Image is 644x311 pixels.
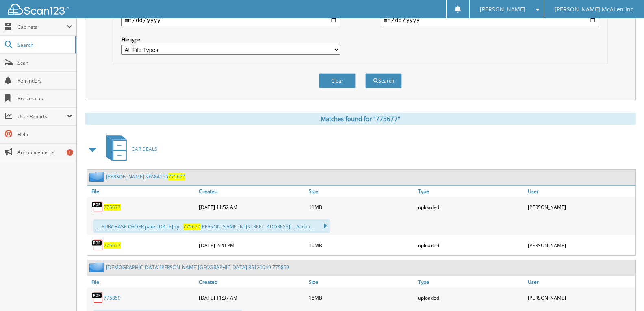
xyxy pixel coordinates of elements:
div: ... PURCHASE ORDER pate_[DATE] sy__ [PERSON_NAME] ivi [STREET_ADDRESS] ... Accou... [93,219,330,233]
div: [PERSON_NAME] [526,289,635,306]
span: [PERSON_NAME] McAllen Inc [555,7,633,12]
a: User [526,276,635,287]
a: Size [307,276,416,287]
div: 11MB [307,199,416,215]
span: User Reports [17,113,67,120]
div: uploaded [416,237,526,253]
a: Size [307,186,416,197]
a: Type [416,186,526,197]
a: User [526,186,635,197]
input: end [381,13,599,26]
span: Cabinets [17,24,67,30]
div: [DATE] 11:37 AM [197,289,307,306]
a: Type [416,276,526,287]
img: folder2.png [89,172,106,182]
div: [DATE] 2:20 PM [197,237,307,253]
img: PDF.png [91,201,104,213]
a: Created [197,276,307,287]
input: start [121,13,340,26]
button: Clear [319,73,356,88]
a: 775677 [104,204,121,211]
span: Scan [17,59,72,66]
img: scan123-logo-white.svg [8,4,69,15]
span: Bookmarks [17,95,72,102]
span: CAR DEALS [132,146,157,152]
span: Announcements [17,149,72,156]
a: File [87,186,197,197]
div: [PERSON_NAME] [526,199,635,215]
div: uploaded [416,289,526,306]
span: [PERSON_NAME] [480,7,525,12]
span: Help [17,131,72,138]
button: Search [365,73,402,88]
a: File [87,276,197,287]
img: folder2.png [89,262,106,272]
img: PDF.png [91,239,104,251]
iframe: Chat Widget [603,272,644,311]
a: [DEMOGRAPHIC_DATA][PERSON_NAME][GEOGRAPHIC_DATA] R5121949 775859 [106,264,289,271]
a: 775677 [104,242,121,249]
a: Created [197,186,307,197]
div: [PERSON_NAME] [526,237,635,253]
a: 775859 [104,294,121,301]
span: Search [17,41,71,48]
a: [PERSON_NAME] SFA84155775677 [106,173,185,180]
span: 775677 [183,223,200,230]
div: [DATE] 11:52 AM [197,199,307,215]
span: Reminders [17,77,72,84]
div: 18MB [307,289,416,306]
div: Matches found for "775677" [85,113,636,125]
div: uploaded [416,199,526,215]
a: CAR DEALS [101,133,157,165]
div: 10MB [307,237,416,253]
span: 775677 [168,173,185,180]
div: 1 [67,149,73,156]
label: File type [121,36,340,43]
img: PDF.png [91,291,104,304]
